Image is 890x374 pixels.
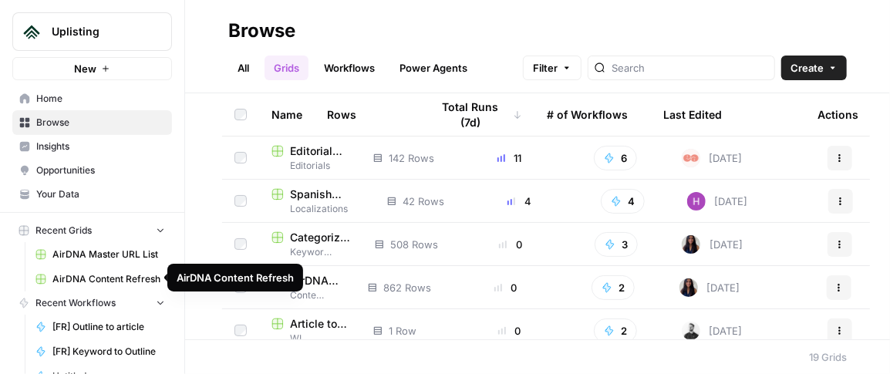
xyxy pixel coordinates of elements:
a: [FR] Keyword to Outline [29,339,172,364]
span: Localizations [271,202,362,216]
img: rox323kbkgutb4wcij4krxobkpon [679,278,698,297]
img: tk4fd38h7lsi92jkuiz1rjly28yk [682,322,700,340]
div: [DATE] [682,235,743,254]
button: 2 [592,275,635,300]
div: 0 [469,323,550,339]
div: 11 [469,150,550,166]
span: Browse [36,116,165,130]
button: 4 [601,189,645,214]
span: Opportunities [36,163,165,177]
a: AirDNA Master URL ListContent Refresh [271,273,343,302]
span: 508 Rows [390,237,438,252]
a: AirDNA Content Refresh [29,267,172,291]
div: [DATE] [682,322,743,340]
div: Rows [327,93,356,136]
span: Editorial Creation (Uplisting) [290,143,349,159]
span: 42 Rows [403,194,444,209]
img: rox323kbkgutb4wcij4krxobkpon [682,235,700,254]
a: Grids [265,56,308,80]
a: AirDNA Master URL List [29,242,172,267]
button: Recent Grids [12,219,172,242]
div: AirDNA Content Refresh [177,270,294,285]
button: Filter [523,56,582,80]
span: AirDNA Master URL List [52,248,165,261]
span: WL Testing [271,332,349,345]
div: 0 [470,237,551,252]
span: New [74,61,96,76]
img: 9ox2tsavtwuqu520im748tr0lqa0 [682,149,700,167]
a: Home [12,86,172,111]
div: 19 Grids [809,349,847,365]
div: 4 [480,194,559,209]
div: [DATE] [687,192,748,211]
span: Insights [36,140,165,153]
span: Spanish Localization of EN Articles [290,187,362,202]
a: Categorize Page for Topic GridKeyword Research [271,230,350,259]
button: Create [781,56,847,80]
span: Create [791,60,824,76]
span: Editorials [271,159,349,173]
a: [FR] Outline to article [29,315,172,339]
span: [FR] Keyword to Outline [52,345,165,359]
button: 3 [595,232,638,257]
a: Article to Linkedin post + meta description (learning)WL Testing [271,316,349,345]
span: 142 Rows [389,150,434,166]
span: Recent Workflows [35,296,116,310]
button: 2 [594,318,637,343]
span: Keyword Research [271,245,350,259]
a: Workflows [315,56,384,80]
span: Home [36,92,165,106]
span: AirDNA Master URL List [290,273,343,288]
button: Workspace: Uplisting [12,12,172,51]
img: s3daeat8gwktyg8b6fk5sb8x1vos [687,192,706,211]
span: Categorize Page for Topic Grid [290,230,350,245]
div: Browse [228,19,295,43]
div: Last Edited [663,93,722,136]
div: Actions [818,93,858,136]
span: Filter [533,60,558,76]
div: [DATE] [679,278,740,297]
div: Total Runs (7d) [431,93,522,136]
span: AirDNA Content Refresh [52,272,165,286]
a: Your Data [12,182,172,207]
button: Recent Workflows [12,291,172,315]
span: 1 Row [389,323,416,339]
button: 6 [594,146,637,170]
input: Search [612,60,768,76]
span: Article to Linkedin post + meta description (learning) [290,316,349,332]
a: Spanish Localization of EN ArticlesLocalizations [271,187,362,216]
div: [DATE] [682,149,743,167]
a: Opportunities [12,158,172,183]
a: Browse [12,110,172,135]
a: Insights [12,134,172,159]
a: Power Agents [390,56,477,80]
span: 862 Rows [383,280,431,295]
div: # of Workflows [547,93,628,136]
span: Recent Grids [35,224,92,238]
span: [FR] Outline to article [52,320,165,334]
button: New [12,57,172,80]
a: All [228,56,258,80]
span: Content Refresh [271,288,343,302]
div: Name [271,93,302,136]
span: Your Data [36,187,165,201]
img: Uplisting Logo [18,18,46,45]
a: Editorial Creation (Uplisting)Editorials [271,143,349,173]
span: Uplisting [52,24,145,39]
div: 0 [464,280,547,295]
